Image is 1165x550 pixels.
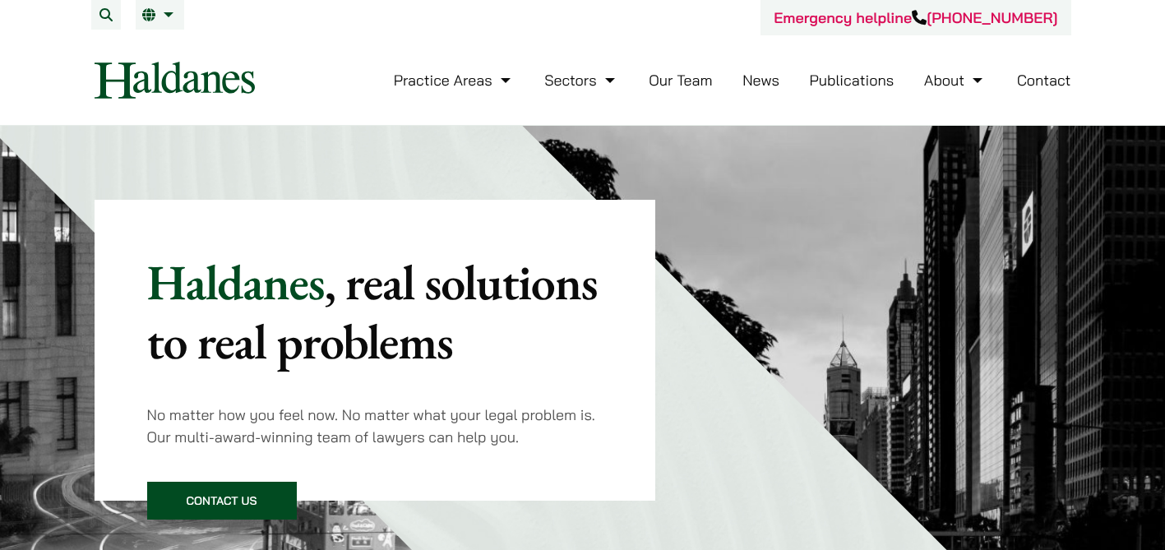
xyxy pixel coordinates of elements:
img: Logo of Haldanes [95,62,255,99]
a: Sectors [544,71,618,90]
a: Contact [1017,71,1071,90]
a: EN [142,8,178,21]
a: Publications [810,71,895,90]
a: Our Team [649,71,712,90]
a: Practice Areas [394,71,515,90]
p: No matter how you feel now. No matter what your legal problem is. Our multi-award-winning team of... [147,404,603,448]
a: Emergency helpline[PHONE_NUMBER] [774,8,1057,27]
mark: , real solutions to real problems [147,250,598,373]
a: About [924,71,987,90]
a: News [742,71,779,90]
p: Haldanes [147,252,603,371]
a: Contact Us [147,482,297,520]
